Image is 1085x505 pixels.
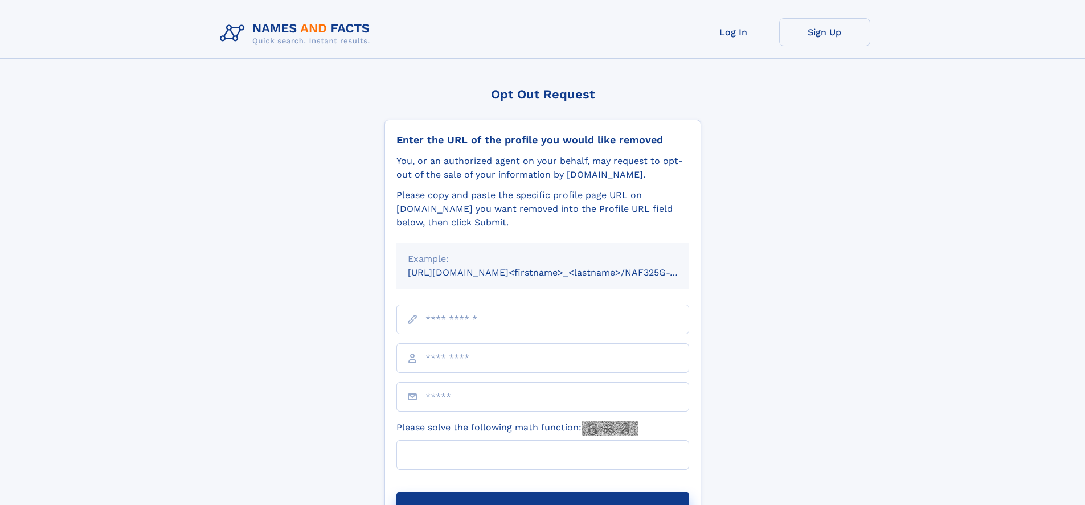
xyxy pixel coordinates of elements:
[408,252,678,266] div: Example:
[396,154,689,182] div: You, or an authorized agent on your behalf, may request to opt-out of the sale of your informatio...
[408,267,711,278] small: [URL][DOMAIN_NAME]<firstname>_<lastname>/NAF325G-xxxxxxxx
[779,18,870,46] a: Sign Up
[384,87,701,101] div: Opt Out Request
[396,188,689,229] div: Please copy and paste the specific profile page URL on [DOMAIN_NAME] you want removed into the Pr...
[215,18,379,49] img: Logo Names and Facts
[396,134,689,146] div: Enter the URL of the profile you would like removed
[396,421,638,436] label: Please solve the following math function:
[688,18,779,46] a: Log In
